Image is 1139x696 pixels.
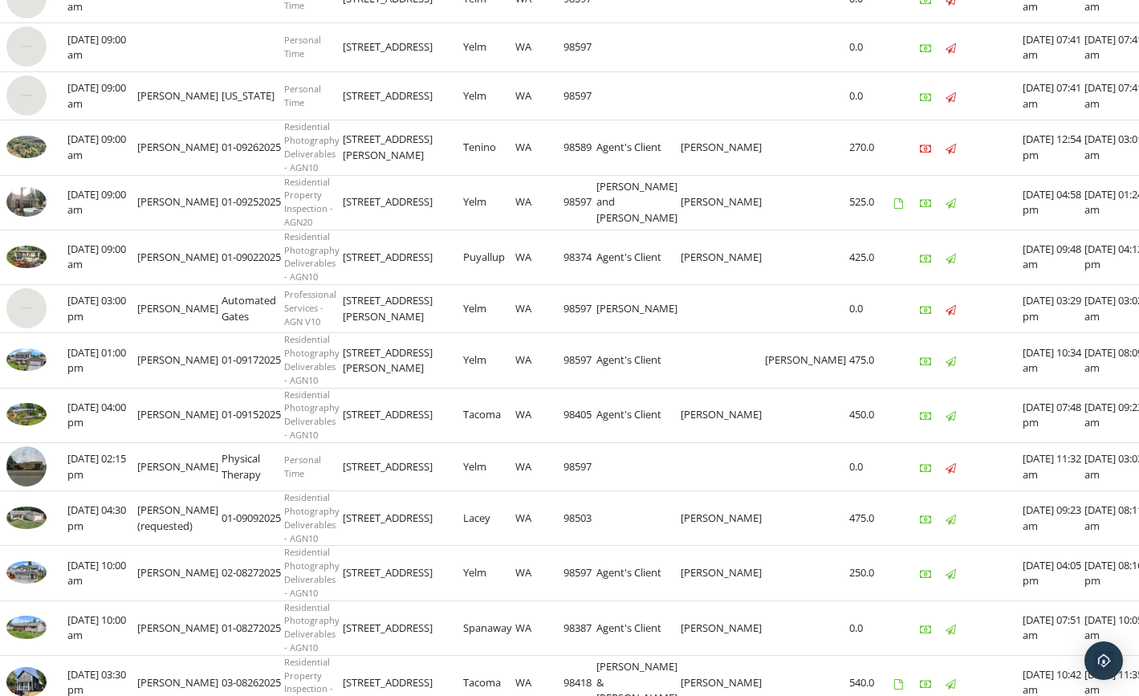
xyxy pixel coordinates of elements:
[222,388,284,442] td: 01-09152025
[596,388,681,442] td: Agent's Client
[563,491,596,546] td: 98503
[343,600,463,655] td: [STREET_ADDRESS]
[137,546,222,600] td: [PERSON_NAME]
[67,284,137,333] td: [DATE] 03:00 pm
[343,442,463,491] td: [STREET_ADDRESS]
[284,389,340,441] span: Residential Photography Deliverables - AGN10
[515,230,563,284] td: WA
[6,136,47,158] img: 9565024%2Fcover_photos%2FDQWgqCsM6MwAXwqDnepX%2Fsmall.jpeg
[681,175,765,230] td: [PERSON_NAME]
[1084,641,1123,680] div: Open Intercom Messenger
[849,23,894,72] td: 0.0
[515,333,563,388] td: WA
[284,546,340,598] span: Residential Photography Deliverables - AGN10
[463,175,515,230] td: Yelm
[515,175,563,230] td: WA
[343,23,463,72] td: [STREET_ADDRESS]
[284,454,321,479] span: Personal Time
[463,284,515,333] td: Yelm
[284,120,340,173] span: Residential Photography Deliverables - AGN10
[1023,442,1084,491] td: [DATE] 11:32 am
[463,120,515,175] td: Tenino
[284,491,340,543] span: Residential Photography Deliverables - AGN10
[463,230,515,284] td: Puyallup
[515,23,563,72] td: WA
[284,288,336,328] span: Professional Services - AGN V10
[563,230,596,284] td: 98374
[596,333,681,388] td: Agent's Client
[515,71,563,120] td: WA
[6,288,47,328] img: streetview
[681,120,765,175] td: [PERSON_NAME]
[6,348,47,371] img: 9504326%2Fcover_photos%2FugKPux5DYGVGiVqgDxAR%2Fsmall.jpeg
[222,230,284,284] td: 01-09022025
[681,230,765,284] td: [PERSON_NAME]
[343,284,463,333] td: [STREET_ADDRESS][PERSON_NAME]
[137,442,222,491] td: [PERSON_NAME]
[67,491,137,546] td: [DATE] 04:30 pm
[1023,600,1084,655] td: [DATE] 07:51 am
[343,120,463,175] td: [STREET_ADDRESS][PERSON_NAME]
[515,388,563,442] td: WA
[67,23,137,72] td: [DATE] 09:00 am
[463,491,515,546] td: Lacey
[681,600,765,655] td: [PERSON_NAME]
[137,491,222,546] td: [PERSON_NAME] (requested)
[1023,120,1084,175] td: [DATE] 12:54 pm
[849,442,894,491] td: 0.0
[343,230,463,284] td: [STREET_ADDRESS]
[284,34,321,59] span: Personal Time
[515,600,563,655] td: WA
[6,507,47,529] img: 9453874%2Fcover_photos%2FyCH8mWDGIIr0IEiEVJLK%2Fsmall.jpeg
[463,23,515,72] td: Yelm
[849,546,894,600] td: 250.0
[1023,23,1084,72] td: [DATE] 07:41 am
[284,333,340,385] span: Residential Photography Deliverables - AGN10
[343,175,463,230] td: [STREET_ADDRESS]
[849,284,894,333] td: 0.0
[222,71,284,120] td: [US_STATE]
[563,175,596,230] td: 98597
[6,561,47,584] img: 9362837%2Fcover_photos%2FOseEUv2XqX41jWbm35ir%2Fsmall.jpeg
[681,388,765,442] td: [PERSON_NAME]
[563,388,596,442] td: 98405
[1023,546,1084,600] td: [DATE] 04:05 pm
[849,71,894,120] td: 0.0
[222,600,284,655] td: 01-08272025
[463,546,515,600] td: Yelm
[1023,284,1084,333] td: [DATE] 03:29 pm
[137,388,222,442] td: [PERSON_NAME]
[6,403,47,425] img: 9492246%2Fcover_photos%2FVfxNSbCZtzQlPT5Otues%2Fsmall.jpeg
[67,333,137,388] td: [DATE] 01:00 pm
[284,176,333,228] span: Residential Property Inspection - AGN20
[222,120,284,175] td: 01-09262025
[463,442,515,491] td: Yelm
[137,333,222,388] td: [PERSON_NAME]
[222,333,284,388] td: 01-09172025
[6,187,47,218] img: 9553506%2Fcover_photos%2FU5ADMFEPfm6QuvI6M37s%2Fsmall.jpg
[515,442,563,491] td: WA
[222,546,284,600] td: 02-08272025
[1023,333,1084,388] td: [DATE] 10:34 am
[67,388,137,442] td: [DATE] 04:00 pm
[463,333,515,388] td: Yelm
[6,446,47,486] img: streetview
[563,23,596,72] td: 98597
[596,284,681,333] td: [PERSON_NAME]
[137,71,222,120] td: [PERSON_NAME]
[849,333,894,388] td: 475.0
[343,71,463,120] td: [STREET_ADDRESS]
[849,230,894,284] td: 425.0
[563,600,596,655] td: 98387
[563,120,596,175] td: 98589
[137,120,222,175] td: [PERSON_NAME]
[284,83,321,108] span: Personal Time
[6,75,47,116] img: streetview
[849,120,894,175] td: 270.0
[849,175,894,230] td: 525.0
[6,26,47,67] img: streetview
[1023,175,1084,230] td: [DATE] 04:58 pm
[222,175,284,230] td: 01-09252025
[849,388,894,442] td: 450.0
[343,388,463,442] td: [STREET_ADDRESS]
